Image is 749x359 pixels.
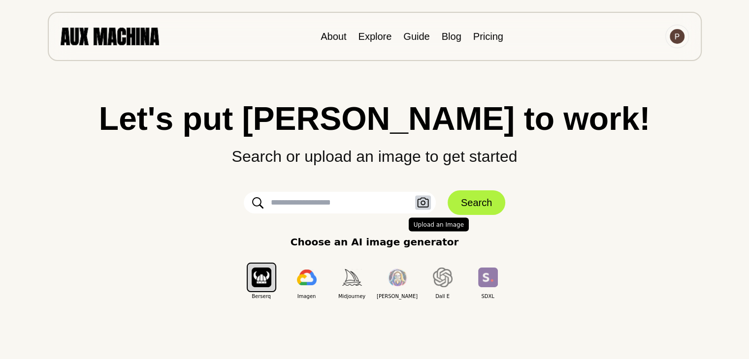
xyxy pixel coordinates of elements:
a: Guide [403,31,429,42]
span: Berserq [239,293,284,300]
a: Blog [442,31,461,42]
span: [PERSON_NAME] [375,293,420,300]
img: Imagen [297,269,317,285]
button: Search [448,190,505,215]
p: Search or upload an image to get started [20,135,729,168]
span: Upload an Image [409,217,469,231]
a: Explore [358,31,391,42]
img: SDXL [478,268,498,287]
img: Midjourney [342,269,362,285]
span: SDXL [465,293,511,300]
img: Berserq [252,268,271,287]
h1: Let's put [PERSON_NAME] to work! [20,102,729,135]
a: Pricing [473,31,503,42]
img: Dall E [433,268,453,287]
button: Upload an Image [415,196,431,210]
img: Avatar [670,29,684,44]
span: Imagen [284,293,329,300]
span: Dall E [420,293,465,300]
span: Midjourney [329,293,375,300]
p: Choose an AI image generator [291,235,459,249]
img: Leonardo [388,269,407,287]
a: About [321,31,346,42]
img: AUX MACHINA [61,28,159,45]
